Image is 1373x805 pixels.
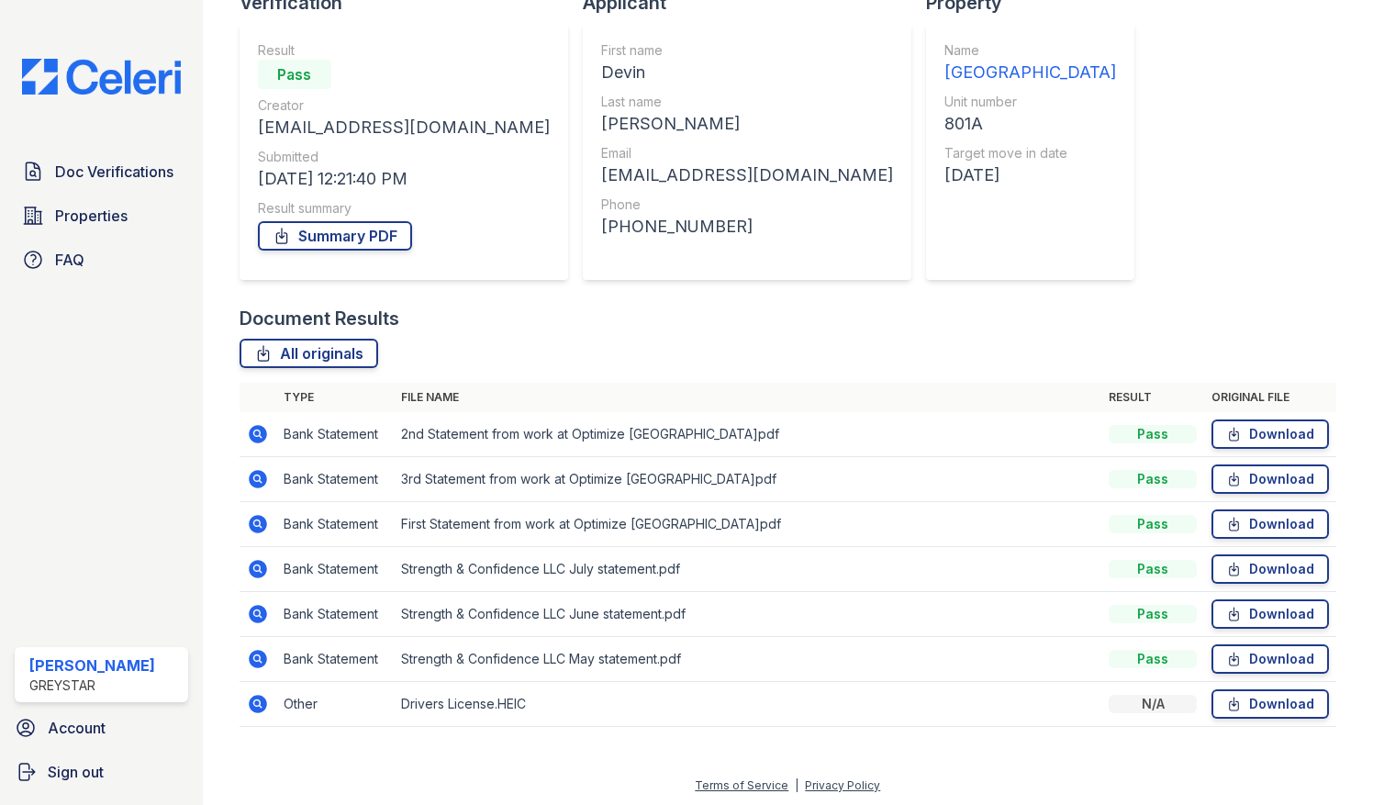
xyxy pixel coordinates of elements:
img: CE_Logo_Blue-a8612792a0a2168367f1c8372b55b34899dd931a85d93a1a3d3e32e68fde9ad4.png [7,59,195,95]
div: [GEOGRAPHIC_DATA] [944,60,1116,85]
div: Unit number [944,93,1116,111]
div: Document Results [240,306,399,331]
a: Privacy Policy [805,778,880,792]
div: Greystar [29,676,155,695]
div: [DATE] 12:21:40 PM [258,166,550,192]
div: Pass [1109,650,1197,668]
a: Doc Verifications [15,153,188,190]
div: Pass [1109,605,1197,623]
a: All originals [240,339,378,368]
td: First Statement from work at Optimize [GEOGRAPHIC_DATA]pdf [394,502,1102,547]
span: FAQ [55,249,84,271]
a: Download [1211,509,1329,539]
a: Terms of Service [695,778,788,792]
span: Account [48,717,106,739]
a: Summary PDF [258,221,412,251]
div: Devin [601,60,893,85]
div: Pass [1109,560,1197,578]
a: FAQ [15,241,188,278]
div: Submitted [258,148,550,166]
div: Pass [1109,425,1197,443]
td: Bank Statement [276,412,394,457]
div: [PHONE_NUMBER] [601,214,893,240]
div: Email [601,144,893,162]
div: [EMAIL_ADDRESS][DOMAIN_NAME] [601,162,893,188]
th: Result [1101,383,1204,412]
div: Target move in date [944,144,1116,162]
div: N/A [1109,695,1197,713]
td: Bank Statement [276,637,394,682]
a: Name [GEOGRAPHIC_DATA] [944,41,1116,85]
span: Properties [55,205,128,227]
div: [DATE] [944,162,1116,188]
div: Pass [1109,515,1197,533]
td: Drivers License.HEIC [394,682,1102,727]
th: File name [394,383,1102,412]
div: | [795,778,798,792]
a: Download [1211,644,1329,674]
a: Properties [15,197,188,234]
th: Type [276,383,394,412]
a: Download [1211,689,1329,719]
td: 3rd Statement from work at Optimize [GEOGRAPHIC_DATA]pdf [394,457,1102,502]
a: Download [1211,419,1329,449]
a: Download [1211,599,1329,629]
td: Other [276,682,394,727]
a: Account [7,710,195,746]
td: 2nd Statement from work at Optimize [GEOGRAPHIC_DATA]pdf [394,412,1102,457]
a: Download [1211,554,1329,584]
th: Original file [1204,383,1336,412]
div: Pass [1109,470,1197,488]
td: Bank Statement [276,457,394,502]
td: Strength & Confidence LLC May statement.pdf [394,637,1102,682]
div: Name [944,41,1116,60]
td: Bank Statement [276,592,394,637]
div: [EMAIL_ADDRESS][DOMAIN_NAME] [258,115,550,140]
td: Bank Statement [276,547,394,592]
div: Result [258,41,550,60]
div: First name [601,41,893,60]
div: Creator [258,96,550,115]
div: [PERSON_NAME] [601,111,893,137]
a: Download [1211,464,1329,494]
div: Result summary [258,199,550,218]
td: Strength & Confidence LLC June statement.pdf [394,592,1102,637]
div: Last name [601,93,893,111]
td: Strength & Confidence LLC July statement.pdf [394,547,1102,592]
a: Sign out [7,754,195,790]
div: [PERSON_NAME] [29,654,155,676]
span: Doc Verifications [55,161,173,183]
div: 801A [944,111,1116,137]
td: Bank Statement [276,502,394,547]
div: Phone [601,196,893,214]
span: Sign out [48,761,104,783]
div: Pass [258,60,331,89]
